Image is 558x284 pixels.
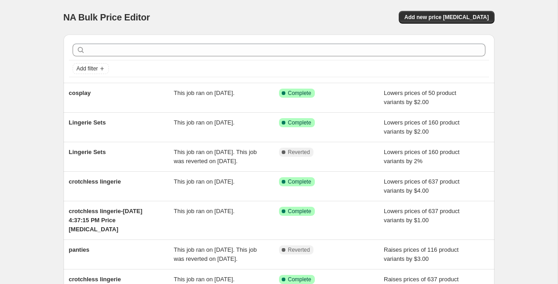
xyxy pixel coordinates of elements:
span: Complete [288,90,311,97]
span: This job ran on [DATE]. [174,276,235,283]
span: cosplay [69,90,91,96]
span: Add filter [77,65,98,72]
span: Complete [288,276,311,283]
span: This job ran on [DATE]. [174,178,235,185]
span: Lowers prices of 637 product variants by $4.00 [384,178,460,194]
span: Reverted [288,149,310,156]
span: Lingerie Sets [69,119,106,126]
span: Lowers prices of 50 product variants by $2.00 [384,90,456,105]
span: This job ran on [DATE]. This job was reverted on [DATE]. [174,246,257,262]
button: Add filter [73,63,109,74]
span: Lowers prices of 160 product variants by 2% [384,149,460,164]
span: Lowers prices of 637 product variants by $1.00 [384,208,460,224]
span: Complete [288,178,311,185]
button: Add new price [MEDICAL_DATA] [399,11,494,24]
span: Complete [288,119,311,126]
span: crotchless lingerie-[DATE] 4:37:15 PM Price [MEDICAL_DATA] [69,208,142,233]
span: Raises prices of 116 product variants by $3.00 [384,246,459,262]
span: This job ran on [DATE]. [174,90,235,96]
span: Complete [288,208,311,215]
span: Add new price [MEDICAL_DATA] [404,14,489,21]
span: Lowers prices of 160 product variants by $2.00 [384,119,460,135]
span: This job ran on [DATE]. This job was reverted on [DATE]. [174,149,257,164]
span: crotchless lingerie [69,276,121,283]
span: Lingerie Sets [69,149,106,155]
span: This job ran on [DATE]. [174,208,235,214]
span: NA Bulk Price Editor [64,12,150,22]
span: Reverted [288,246,310,254]
span: panties [69,246,90,253]
span: This job ran on [DATE]. [174,119,235,126]
span: crotchless lingerie [69,178,121,185]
